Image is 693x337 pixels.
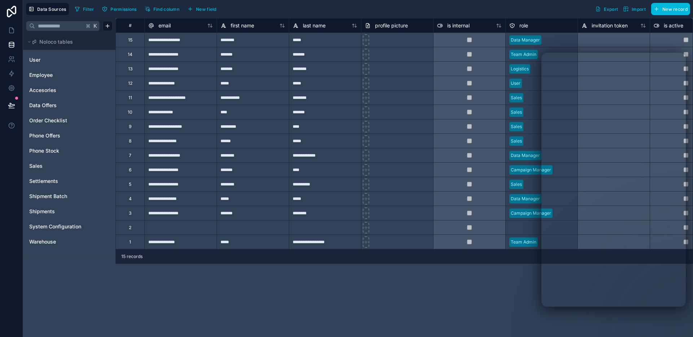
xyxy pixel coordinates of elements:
div: System Configuration [26,221,113,232]
button: Export [593,3,620,15]
button: Filter [72,4,97,14]
span: role [519,22,528,29]
span: profile picture [375,22,408,29]
div: 13 [128,66,132,72]
span: Phone Stock [29,147,59,154]
a: User [29,56,88,64]
div: Shipment Batch [26,191,113,202]
span: email [158,22,171,29]
div: 8 [129,138,131,144]
span: is internal [447,22,470,29]
span: K [93,23,98,29]
span: invitation token [592,22,628,29]
div: Settlements [26,175,113,187]
span: Sales [29,162,43,170]
div: Team Admin [511,51,536,58]
a: Accesories [29,87,88,94]
a: Sales [29,162,88,170]
iframe: Intercom live chat [541,53,686,307]
div: 1 [129,239,131,245]
div: 10 [128,109,132,115]
div: Employee [26,69,113,81]
div: Data Manager [511,152,540,159]
a: New record [648,3,690,15]
span: System Configuration [29,223,81,230]
a: Data Offers [29,102,88,109]
div: # [121,23,139,28]
span: Filter [83,6,94,12]
div: 9 [129,124,131,130]
div: Sales [511,181,522,188]
div: 14 [128,52,132,57]
span: Phone Offers [29,132,60,139]
span: User [29,56,40,64]
div: User [26,54,113,66]
span: Permissions [110,6,136,12]
a: Employee [29,71,88,79]
div: 5 [129,181,131,187]
div: Accesories [26,84,113,96]
span: Shipments [29,208,55,215]
div: Sales [511,95,522,101]
span: Data Offers [29,102,57,109]
button: Permissions [99,4,139,14]
div: Campaign Manager [511,210,551,216]
span: Employee [29,71,53,79]
a: Shipment Batch [29,193,88,200]
span: Noloco tables [39,38,73,45]
iframe: Intercom live chat [668,312,686,330]
div: 7 [129,153,131,158]
div: Campaign Manager [511,167,551,173]
a: Phone Offers [29,132,88,139]
button: Noloco tables [26,37,108,47]
div: Sales [511,138,522,144]
div: Data Manager [511,196,540,202]
div: 12 [128,80,132,86]
span: Accesories [29,87,56,94]
span: is active [664,22,683,29]
span: Shipment Batch [29,193,67,200]
span: Settlements [29,178,58,185]
div: Phone Offers [26,130,113,141]
div: Team Admin [511,239,536,245]
div: Warehouse [26,236,113,248]
span: Warehouse [29,238,56,245]
a: Warehouse [29,238,88,245]
a: System Configuration [29,223,88,230]
span: 15 records [121,254,143,259]
div: 2 [129,225,131,231]
a: Permissions [99,4,142,14]
span: Data Sources [37,6,66,12]
span: Find column [153,6,179,12]
div: Shipments [26,206,113,217]
div: Data Offers [26,100,113,111]
div: 11 [128,95,132,101]
div: 6 [129,167,131,173]
span: last name [303,22,326,29]
a: Phone Stock [29,147,88,154]
span: Import [632,6,646,12]
span: first name [231,22,254,29]
div: 3 [129,210,131,216]
button: Find column [142,4,182,14]
a: Order Checklist [29,117,88,124]
a: Shipments [29,208,88,215]
span: Order Checklist [29,117,67,124]
button: New field [185,4,219,14]
button: New record [651,3,690,15]
div: Order Checklist [26,115,113,126]
div: Sales [26,160,113,172]
a: Settlements [29,178,88,185]
div: Logistics [511,66,529,72]
div: Data Manager [511,37,540,43]
span: New field [196,6,217,12]
div: Sales [511,123,522,130]
span: New record [662,6,688,12]
div: Sales [511,109,522,115]
button: Import [620,3,648,15]
div: Phone Stock [26,145,113,157]
div: 4 [129,196,132,202]
button: Data Sources [26,3,69,15]
div: 15 [128,37,132,43]
div: User [511,80,520,87]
